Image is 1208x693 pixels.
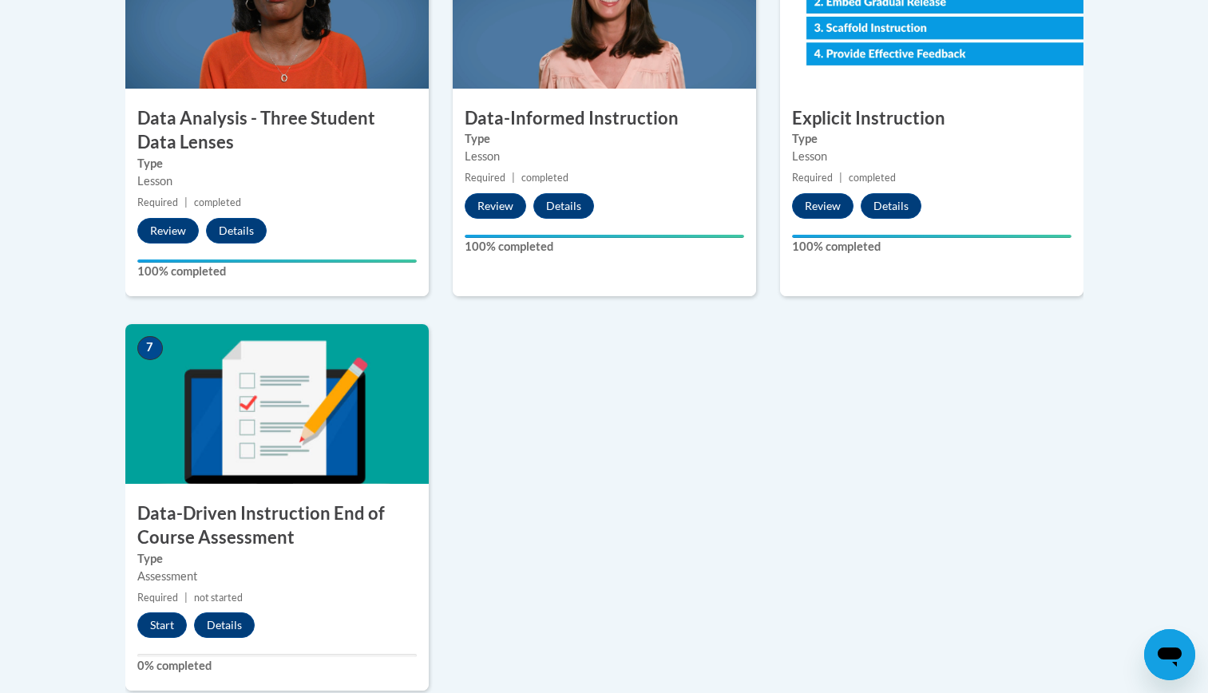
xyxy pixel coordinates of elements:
button: Review [137,218,199,244]
span: completed [521,172,568,184]
span: | [839,172,842,184]
button: Details [194,612,255,638]
div: Your progress [465,235,744,238]
button: Review [465,193,526,219]
label: 100% completed [465,238,744,255]
button: Start [137,612,187,638]
label: 100% completed [792,238,1071,255]
h3: Explicit Instruction [780,106,1083,131]
span: 7 [137,336,163,360]
span: completed [194,196,241,208]
button: Details [861,193,921,219]
div: Lesson [137,172,417,190]
h3: Data-Driven Instruction End of Course Assessment [125,501,429,551]
span: | [184,196,188,208]
h3: Data-Informed Instruction [453,106,756,131]
span: completed [849,172,896,184]
span: Required [137,592,178,604]
button: Details [206,218,267,244]
div: Lesson [792,148,1071,165]
div: Your progress [137,259,417,263]
span: Required [792,172,833,184]
span: Required [465,172,505,184]
span: | [512,172,515,184]
span: not started [194,592,243,604]
div: Your progress [792,235,1071,238]
iframe: Button to launch messaging window [1144,629,1195,680]
span: | [184,592,188,604]
img: Course Image [125,324,429,484]
div: Assessment [137,568,417,585]
label: 0% completed [137,657,417,675]
button: Review [792,193,854,219]
label: Type [137,550,417,568]
label: 100% completed [137,263,417,280]
button: Details [533,193,594,219]
label: Type [792,130,1071,148]
label: Type [465,130,744,148]
div: Lesson [465,148,744,165]
label: Type [137,155,417,172]
h3: Data Analysis - Three Student Data Lenses [125,106,429,156]
span: Required [137,196,178,208]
